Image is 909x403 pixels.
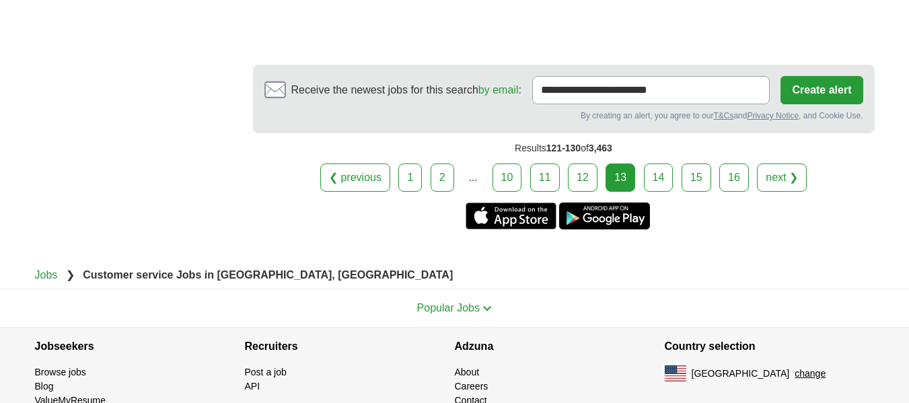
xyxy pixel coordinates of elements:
[417,302,480,314] span: Popular Jobs
[320,163,390,192] a: ❮ previous
[493,163,522,192] a: 10
[478,84,519,96] a: by email
[455,367,480,377] a: About
[606,163,635,192] div: 13
[719,163,749,192] a: 16
[568,163,597,192] a: 12
[264,110,863,122] div: By creating an alert, you agree to our and , and Cookie Use.
[66,269,75,281] span: ❯
[460,164,486,191] div: ...
[253,133,875,163] div: Results of
[35,269,58,281] a: Jobs
[291,82,521,98] span: Receive the newest jobs for this search :
[682,163,711,192] a: 15
[665,328,875,365] h4: Country selection
[466,203,556,229] a: Get the iPhone app
[795,367,826,381] button: change
[546,143,581,153] span: 121-130
[692,367,790,381] span: [GEOGRAPHIC_DATA]
[644,163,674,192] a: 14
[398,163,422,192] a: 1
[780,76,863,104] button: Create alert
[713,111,733,120] a: T&Cs
[245,381,260,392] a: API
[455,381,488,392] a: Careers
[431,163,454,192] a: 2
[35,381,54,392] a: Blog
[245,367,287,377] a: Post a job
[665,365,686,381] img: US flag
[35,367,86,377] a: Browse jobs
[83,269,453,281] strong: Customer service Jobs in [GEOGRAPHIC_DATA], [GEOGRAPHIC_DATA]
[747,111,799,120] a: Privacy Notice
[757,163,807,192] a: next ❯
[482,305,492,312] img: toggle icon
[589,143,612,153] span: 3,463
[530,163,560,192] a: 11
[559,203,650,229] a: Get the Android app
